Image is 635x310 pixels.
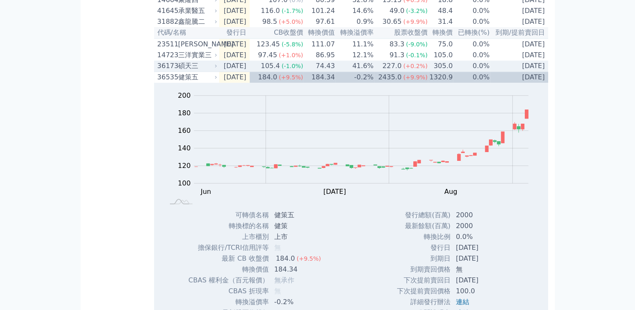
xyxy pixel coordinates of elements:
[219,50,250,61] td: [DATE]
[157,39,176,49] div: 23511
[381,17,403,27] div: 30.65
[453,5,490,16] td: 0.0%
[188,264,269,275] td: 轉換價值
[274,244,281,252] span: 無
[397,297,451,307] td: 詳細發行辦法
[335,5,374,16] td: 14.6%
[250,27,304,38] th: CB收盤價
[451,275,514,286] td: [DATE]
[335,61,374,72] td: 41.6%
[397,210,451,221] td: 發行總額(百萬)
[279,74,303,81] span: (+9.5%)
[188,297,269,307] td: 轉換溢價率
[178,50,216,60] div: 三洋實業三
[304,72,335,83] td: 184.34
[335,38,374,50] td: 11.1%
[178,162,191,170] tspan: 120
[453,50,490,61] td: 0.0%
[188,253,269,264] td: 最新 CB 收盤價
[188,231,269,242] td: 上市櫃別
[451,221,514,231] td: 2000
[188,210,269,221] td: 可轉債名稱
[219,16,250,27] td: [DATE]
[388,6,406,16] div: 49.0
[397,264,451,275] td: 到期賣回價格
[255,39,281,49] div: 123.45
[154,27,219,38] th: 代碼/名稱
[274,287,281,295] span: 無
[428,16,453,27] td: 31.4
[304,50,335,61] td: 86.95
[428,38,453,50] td: 75.0
[490,50,548,61] td: [DATE]
[157,72,176,82] div: 36535
[451,264,514,275] td: 無
[256,50,279,60] div: 97.45
[388,39,406,49] div: 83.3
[219,27,250,38] th: 發行日
[188,275,269,286] td: CBAS 權利金（百元報價）
[269,297,332,307] td: -0.2%
[377,72,403,82] div: 2435.0
[195,110,528,170] g: Series
[178,127,191,135] tspan: 160
[279,18,303,25] span: (+5.0%)
[335,50,374,61] td: 12.1%
[406,8,428,14] span: (-3.2%)
[269,264,332,275] td: 184.34
[269,210,332,221] td: 健策五
[403,74,428,81] span: (+9.9%)
[453,27,490,38] th: 已轉換(%)
[259,6,282,16] div: 116.0
[451,253,514,264] td: [DATE]
[219,72,250,83] td: [DATE]
[274,276,294,284] span: 無承作
[490,16,548,27] td: [DATE]
[173,91,541,196] g: Chart
[381,61,403,71] div: 227.0
[304,16,335,27] td: 97.61
[178,6,216,16] div: 承業醫五
[178,72,216,82] div: 健策五
[397,242,451,253] td: 發行日
[304,38,335,50] td: 111.07
[304,5,335,16] td: 101.24
[279,52,303,58] span: (+1.0%)
[451,210,514,221] td: 2000
[428,5,453,16] td: 48.4
[256,72,279,82] div: 184.0
[403,63,428,69] span: (+0.2%)
[304,27,335,38] th: 轉換價值
[296,255,321,262] span: (+9.5%)
[406,52,428,58] span: (-0.1%)
[178,179,191,187] tspan: 100
[451,286,514,297] td: 100.0
[178,144,191,152] tspan: 140
[281,8,303,14] span: (-1.7%)
[428,27,453,38] th: 轉換價
[397,253,451,264] td: 到期日
[157,6,176,16] div: 41645
[403,18,428,25] span: (+9.9%)
[269,221,332,231] td: 健策
[200,188,211,196] tspan: Jun
[428,61,453,72] td: 305.0
[178,91,191,99] tspan: 200
[261,17,279,27] div: 98.5
[397,286,451,297] td: 下次提前賣回價格
[453,72,490,83] td: 0.0%
[157,50,176,60] div: 14723
[178,39,216,49] div: [PERSON_NAME]
[453,61,490,72] td: 0.0%
[178,17,216,27] div: 鑫龍騰二
[188,286,269,297] td: CBAS 折現率
[388,50,406,60] div: 91.3
[304,61,335,72] td: 74.43
[428,50,453,61] td: 105.0
[274,254,297,264] div: 184.0
[428,72,453,83] td: 1320.9
[397,231,451,242] td: 轉換比例
[188,242,269,253] td: 擔保銀行/TCRI信用評等
[157,61,176,71] div: 36173
[188,221,269,231] td: 轉換標的名稱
